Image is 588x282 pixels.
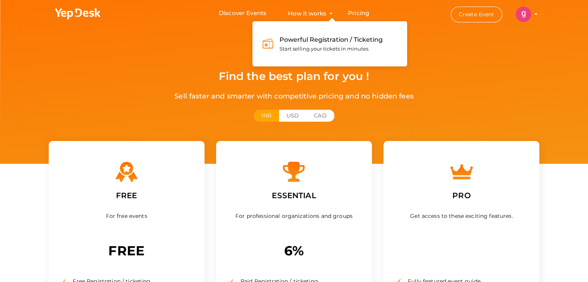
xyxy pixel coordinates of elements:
[60,240,193,261] p: FREE
[228,209,360,240] div: For professional organizations and groups
[262,31,397,57] a: Powerful Registration / Ticketing Start selling your tickets in minutes
[110,183,143,207] label: FREE
[254,110,279,122] button: INR
[4,62,584,91] div: Find the best plan for you !
[447,183,476,207] label: PRO
[395,209,528,240] div: Get access to these exciting features.
[266,183,322,207] label: ESSENTIAL
[280,36,383,43] span: Powerful Registration / Ticketing
[280,46,368,52] span: Start selling your tickets in minutes
[228,240,360,261] p: 6%
[219,6,266,20] a: Discover Events
[115,160,138,183] img: Free
[60,209,193,240] div: For free events
[4,91,584,102] div: Sell faster and smarter with competitive pricing and no hidden fees
[306,110,334,122] button: CAD
[348,6,369,20] a: Pricing
[279,110,307,122] button: USD
[516,7,531,22] img: ACg8ocIcHUKbSoXDmIDjlNHSklXs44gqKzGKZBg6h981ueJ-ovmXug=s100
[262,38,274,49] img: feature-ticketing.svg
[450,160,473,183] img: crown.svg
[286,6,329,20] button: How it works Powerful Registration / Ticketing Start selling your tickets in minutes
[282,160,305,183] img: trophy.svg
[451,7,503,22] button: Create Event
